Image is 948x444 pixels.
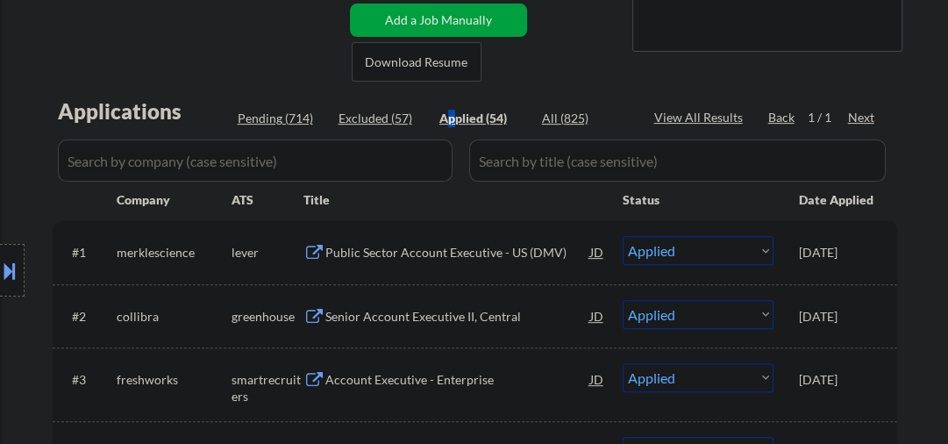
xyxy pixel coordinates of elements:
[588,300,606,332] div: JD
[799,371,876,389] div: [DATE]
[350,4,527,37] button: Add a Job Manually
[799,308,876,326] div: [DATE]
[808,109,848,126] div: 1 / 1
[469,140,886,182] input: Search by title (case sensitive)
[768,109,796,126] div: Back
[325,244,590,261] div: Public Sector Account Executive - US (DMV)
[439,110,527,127] div: Applied (54)
[325,371,590,389] div: Account Executive - Enterprise
[799,191,876,209] div: Date Applied
[339,110,426,127] div: Excluded (57)
[654,109,748,126] div: View All Results
[325,308,590,326] div: Senior Account Executive II, Central
[352,42,481,82] button: Download Resume
[799,244,876,261] div: [DATE]
[848,109,876,126] div: Next
[542,110,630,127] div: All (825)
[303,191,606,209] div: Title
[58,101,232,122] div: Applications
[588,363,606,395] div: JD
[588,236,606,268] div: JD
[623,183,773,215] div: Status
